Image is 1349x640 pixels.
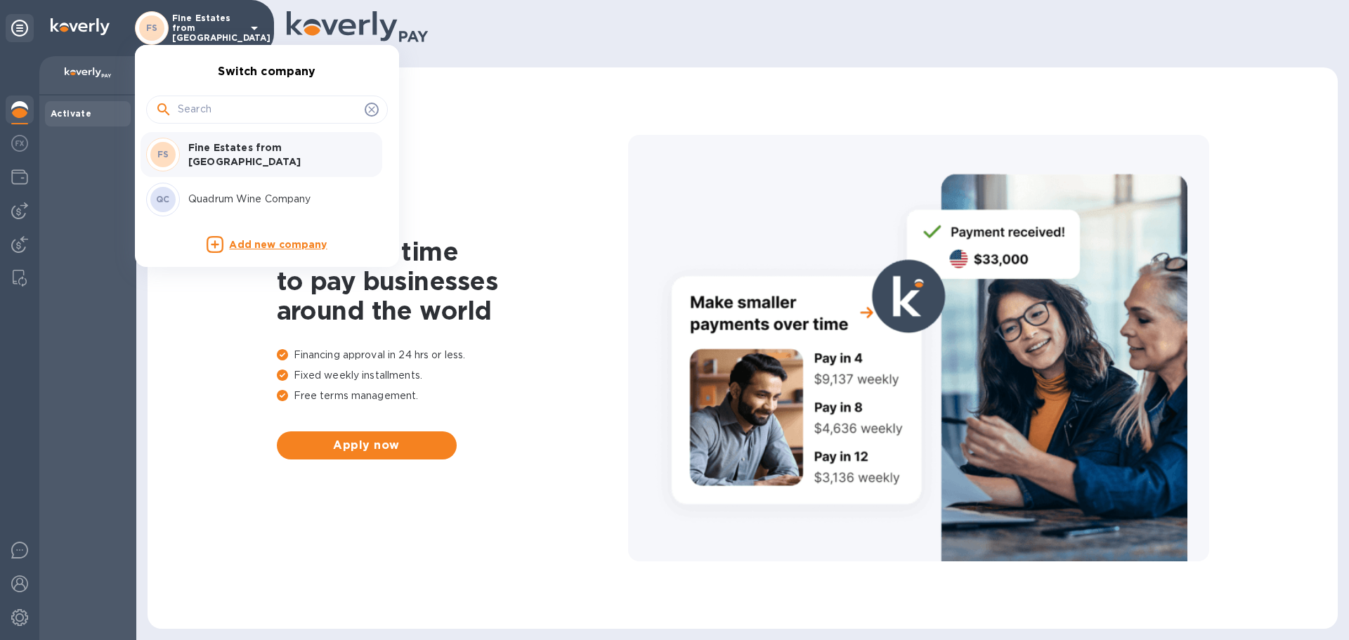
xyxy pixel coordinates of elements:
p: Add new company [229,237,327,253]
b: QC [156,194,170,204]
input: Search [178,99,359,120]
p: Fine Estates from [GEOGRAPHIC_DATA] [188,141,365,169]
p: Quadrum Wine Company [188,192,365,207]
b: FS [157,149,169,159]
